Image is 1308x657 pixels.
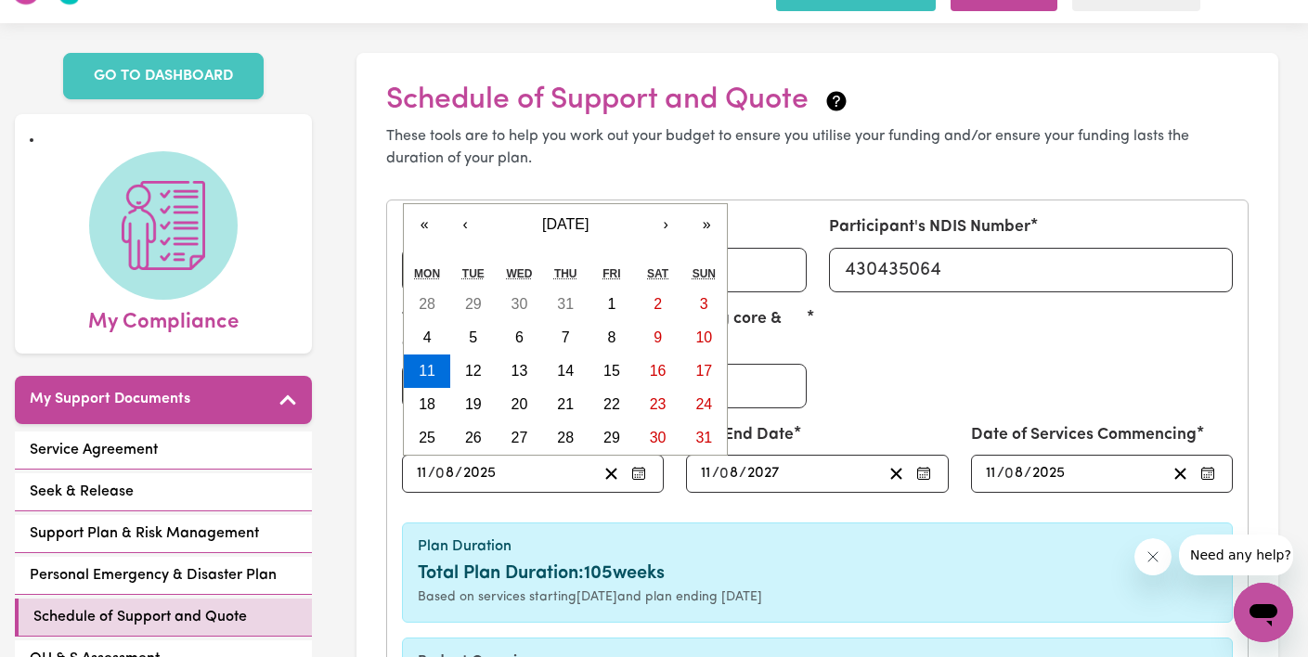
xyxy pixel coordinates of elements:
h2: Schedule of Support and Quote [386,83,1249,118]
abbr: 28 July 2025 [419,296,435,312]
a: GO TO DASHBOARD [63,53,264,99]
span: Service Agreement [30,439,158,461]
span: Support Plan & Risk Management [30,522,259,545]
abbr: 19 August 2025 [465,396,482,412]
button: 26 August 2025 [450,421,497,455]
button: 15 August 2025 [589,354,635,388]
span: / [455,465,462,482]
abbr: 31 August 2025 [695,430,712,445]
abbr: 6 August 2025 [515,329,524,345]
button: « [404,204,445,245]
button: 28 July 2025 [404,288,450,321]
button: 31 July 2025 [542,288,589,321]
iframe: Button to launch messaging window [1234,583,1293,642]
h5: My Support Documents [30,391,190,408]
button: 5 August 2025 [450,321,497,354]
a: Schedule of Support and Quote [15,599,312,637]
button: 30 July 2025 [497,288,543,321]
span: / [997,465,1004,482]
span: / [428,465,435,482]
button: » [686,204,727,245]
button: 21 August 2025 [542,388,589,421]
input: -- [721,461,740,486]
iframe: Message from company [1179,535,1293,575]
button: 18 August 2025 [404,388,450,421]
button: 22 August 2025 [589,388,635,421]
abbr: 23 August 2025 [650,396,667,412]
a: Seek & Release [15,473,312,511]
abbr: 20 August 2025 [512,396,528,412]
button: 28 August 2025 [542,421,589,455]
abbr: 13 August 2025 [512,363,528,379]
span: / [739,465,746,482]
span: [DATE] [542,216,589,232]
abbr: 26 August 2025 [465,430,482,445]
button: 24 August 2025 [680,388,727,421]
input: ---- [1031,461,1067,486]
label: Plan Start Date [402,423,518,447]
button: 30 August 2025 [635,421,681,455]
span: Personal Emergency & Disaster Plan [30,564,277,586]
span: Seek & Release [30,481,134,503]
h6: Plan Duration [418,538,1217,556]
abbr: 2 August 2025 [654,296,662,312]
iframe: Close message [1134,538,1172,575]
abbr: 27 August 2025 [512,430,528,445]
button: 17 August 2025 [680,354,727,388]
label: Participant Name [402,215,536,239]
abbr: 18 August 2025 [419,396,435,412]
button: 20 August 2025 [497,388,543,421]
button: › [645,204,686,245]
abbr: 17 August 2025 [695,363,712,379]
input: -- [1005,461,1024,486]
span: / [1024,465,1031,482]
a: Service Agreement [15,432,312,470]
span: My Compliance [88,300,239,339]
button: 23 August 2025 [635,388,681,421]
abbr: 29 August 2025 [603,430,620,445]
abbr: Friday [602,267,620,280]
input: ---- [462,461,498,486]
button: 7 August 2025 [542,321,589,354]
abbr: 7 August 2025 [562,329,570,345]
input: -- [985,461,997,486]
a: My Compliance [30,151,297,339]
abbr: 11 August 2025 [419,363,435,379]
label: Total budget for support workers (including core & capacity building) [402,307,806,356]
span: 0 [719,466,729,481]
input: ---- [746,461,782,486]
abbr: 28 August 2025 [557,430,574,445]
abbr: Thursday [554,267,577,280]
abbr: 10 August 2025 [695,329,712,345]
div: Based on services starting [DATE] and plan ending [DATE] [418,587,1217,607]
abbr: 24 August 2025 [695,396,712,412]
span: 0 [435,466,445,481]
button: 29 July 2025 [450,288,497,321]
button: [DATE] [486,204,645,245]
button: 1 August 2025 [589,288,635,321]
abbr: 14 August 2025 [557,363,574,379]
button: 6 August 2025 [497,321,543,354]
abbr: 9 August 2025 [654,329,662,345]
button: 14 August 2025 [542,354,589,388]
p: These tools are to help you work out your budget to ensure you utilise your funding and/or ensure... [386,125,1249,170]
button: 31 August 2025 [680,421,727,455]
abbr: 15 August 2025 [603,363,620,379]
button: 3 August 2025 [680,288,727,321]
button: 27 August 2025 [497,421,543,455]
button: 2 August 2025 [635,288,681,321]
button: ‹ [445,204,486,245]
label: Plan End Date [686,423,794,447]
button: 13 August 2025 [497,354,543,388]
abbr: 12 August 2025 [465,363,482,379]
abbr: 1 August 2025 [607,296,615,312]
span: Schedule of Support and Quote [33,606,247,628]
abbr: 31 July 2025 [557,296,574,312]
abbr: Monday [414,267,440,280]
button: 16 August 2025 [635,354,681,388]
abbr: Sunday [693,267,716,280]
button: 12 August 2025 [450,354,497,388]
button: 10 August 2025 [680,321,727,354]
label: Date of Services Commencing [971,423,1197,447]
button: My Support Documents [15,376,312,424]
